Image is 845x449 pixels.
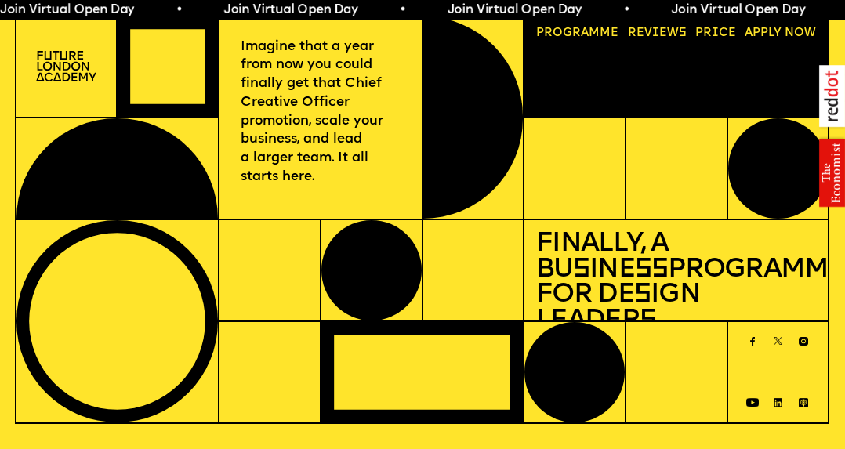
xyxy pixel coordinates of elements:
[241,38,401,186] p: Imagine that a year from now you could finally get that Chief Creative Officer promotion, scale y...
[739,22,822,45] a: Apply now
[581,27,589,39] span: a
[745,27,753,39] span: A
[573,256,589,284] span: s
[635,256,669,284] span: ss
[531,22,625,45] a: Programme
[622,22,692,45] a: Reviews
[689,22,742,45] a: Price
[634,281,651,309] span: s
[176,4,183,16] span: •
[623,4,630,16] span: •
[399,4,406,16] span: •
[536,232,816,335] h1: Finally, a Bu ine Programme for De ign Leader
[640,307,656,335] span: s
